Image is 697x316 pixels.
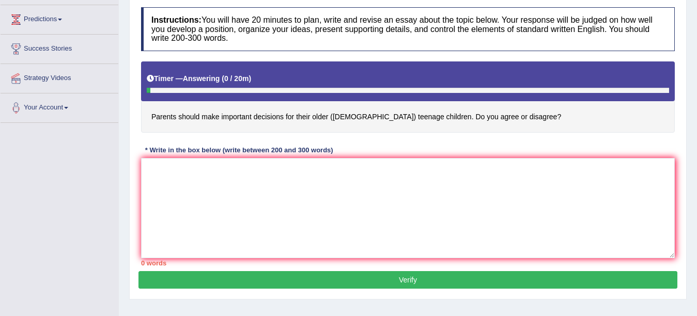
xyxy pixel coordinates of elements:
[1,35,118,60] a: Success Stories
[1,93,118,119] a: Your Account
[1,64,118,90] a: Strategy Videos
[141,146,337,155] div: * Write in the box below (write between 200 and 300 words)
[141,258,675,268] div: 0 words
[138,271,677,289] button: Verify
[1,5,118,31] a: Predictions
[141,7,675,51] h4: You will have 20 minutes to plan, write and revise an essay about the topic below. Your response ...
[249,74,251,83] b: )
[183,74,220,83] b: Answering
[222,74,224,83] b: (
[224,74,249,83] b: 0 / 20m
[147,75,251,83] h5: Timer —
[151,15,202,24] b: Instructions:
